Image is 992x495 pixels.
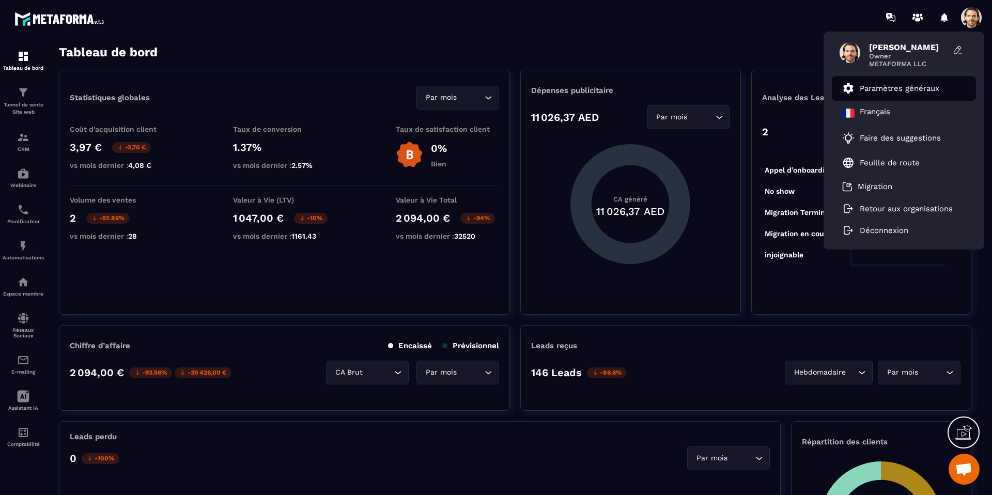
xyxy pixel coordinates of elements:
p: -92.86% [86,213,130,224]
div: Search for option [878,361,960,384]
p: Répartition des clients [802,437,960,446]
img: automations [17,276,29,288]
tspan: Migration en cours [764,229,830,238]
a: Assistant IA [3,382,44,419]
p: Tunnel de vente Site web [3,101,44,116]
p: -93.56% [129,367,172,378]
p: Volume des ventes [70,196,173,204]
tspan: Migration Terminée [764,208,833,217]
p: Chiffre d’affaire [70,341,130,350]
p: Déconnexion [860,226,908,235]
input: Search for option [920,367,943,378]
span: Par mois [694,453,730,464]
h3: Tableau de bord [59,45,158,59]
span: 4,08 € [128,161,151,169]
p: 1 047,00 € [233,212,284,224]
p: -100% [82,453,119,464]
span: Par mois [423,92,459,103]
img: formation [17,50,29,63]
p: Comptabilité [3,441,44,447]
p: Français [860,107,890,119]
span: METAFORMA LLC [869,60,947,68]
p: 3,97 € [70,141,102,153]
a: formationformationCRM [3,123,44,160]
a: formationformationTableau de bord [3,42,44,79]
span: Hebdomadaire [792,367,848,378]
img: social-network [17,312,29,324]
a: Retour aux organisations [842,204,953,213]
a: emailemailE-mailing [3,346,44,382]
p: vs mois dernier : [396,232,499,240]
p: -2,70 € [112,142,151,153]
a: formationformationTunnel de vente Site web [3,79,44,123]
a: Migration [842,181,892,192]
p: -10% [294,213,328,224]
a: automationsautomationsWebinaire [3,160,44,196]
p: CRM [3,146,44,152]
tspan: No show [764,187,795,195]
span: 28 [128,232,137,240]
a: Paramètres généraux [842,82,939,95]
p: Paramètres généraux [860,84,939,93]
p: 2 094,00 € [70,366,124,379]
input: Search for option [690,112,713,123]
p: -94% [460,213,495,224]
img: automations [17,240,29,252]
p: vs mois dernier : [70,232,173,240]
input: Search for option [365,367,392,378]
p: 0% [431,142,447,154]
img: formation [17,131,29,144]
div: Search for option [785,361,873,384]
p: vs mois dernier : [233,161,336,169]
p: Espace membre [3,291,44,297]
p: 146 Leads [531,366,582,379]
p: Tableau de bord [3,65,44,71]
p: Assistant IA [3,405,44,411]
p: Leads reçus [531,341,577,350]
tspan: Appel d’onboarding p... [764,166,846,175]
span: Par mois [423,367,459,378]
p: -86.6% [587,367,627,378]
p: Analyse des Leads [762,93,861,102]
p: Faire des suggestions [860,133,941,143]
span: CA Brut [333,367,365,378]
tspan: injoignable [764,251,803,259]
span: Par mois [885,367,920,378]
p: 0 [70,452,76,465]
p: 2 [762,126,768,138]
div: Search for option [647,105,730,129]
img: b-badge-o.b3b20ee6.svg [396,141,423,168]
input: Search for option [459,92,482,103]
img: email [17,354,29,366]
a: social-networksocial-networkRéseaux Sociaux [3,304,44,346]
p: Prévisionnel [442,341,499,350]
div: Search for option [326,361,409,384]
p: Valeur à Vie (LTV) [233,196,336,204]
div: Search for option [416,361,499,384]
p: 2 [70,212,76,224]
a: Feuille de route [842,157,920,169]
a: automationsautomationsAutomatisations [3,232,44,268]
img: formation [17,86,29,99]
p: Webinaire [3,182,44,188]
div: Ouvrir le chat [949,454,980,485]
p: 1.37% [233,141,336,153]
div: Search for option [416,86,499,110]
p: 2 094,00 € [396,212,450,224]
img: scheduler [17,204,29,216]
input: Search for option [848,367,856,378]
span: 1161.43 [291,232,316,240]
p: Taux de conversion [233,125,336,133]
p: Dépenses publicitaire [531,86,730,95]
p: Planificateur [3,219,44,224]
span: Par mois [654,112,690,123]
img: automations [17,167,29,180]
a: Faire des suggestions [842,132,953,144]
p: Leads perdu [70,432,117,441]
p: Bien [431,160,447,168]
a: automationsautomationsEspace membre [3,268,44,304]
p: Retour aux organisations [860,204,953,213]
span: Owner [869,52,947,60]
p: Encaissé [388,341,432,350]
a: schedulerschedulerPlanificateur [3,196,44,232]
